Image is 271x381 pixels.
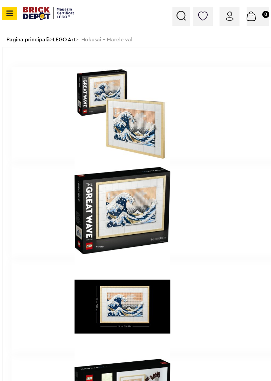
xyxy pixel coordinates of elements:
[12,163,234,259] img: Hokusai – Marele val
[12,259,234,355] img: Hokusai – Marele val LEGO 31208
[6,37,50,42] a: Pagina principală
[3,33,268,47] div: > > Hokusai – Marele val
[53,37,76,42] a: LEGO Art
[262,11,269,18] small: 0
[12,67,234,163] img: Hokusai – Marele val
